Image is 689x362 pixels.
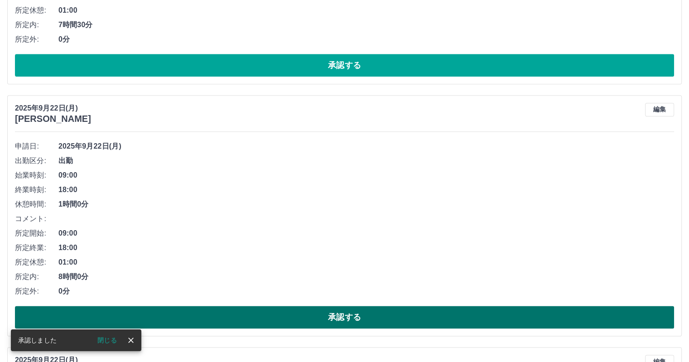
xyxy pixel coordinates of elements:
span: 01:00 [58,5,674,16]
span: 所定外: [15,286,58,297]
span: 01:00 [58,257,674,268]
button: 承認する [15,306,674,328]
span: 出勤 [58,155,674,166]
span: 休憩時間: [15,199,58,210]
span: 始業時刻: [15,170,58,181]
span: 7時間30分 [58,19,674,30]
h3: [PERSON_NAME] [15,114,91,124]
span: 所定内: [15,271,58,282]
span: 09:00 [58,228,674,239]
span: 所定終業: [15,242,58,253]
button: 承認する [15,54,674,77]
button: 編集 [645,103,674,116]
span: 申請日: [15,141,58,152]
p: 2025年9月22日(月) [15,103,91,114]
span: 8時間0分 [58,271,674,282]
span: 18:00 [58,242,674,253]
span: 所定内: [15,19,58,30]
div: 承認しました [18,332,57,348]
button: 閉じる [90,333,124,347]
span: 1時間0分 [58,199,674,210]
span: 所定休憩: [15,257,58,268]
span: 終業時刻: [15,184,58,195]
span: 出勤区分: [15,155,58,166]
span: コメント: [15,213,58,224]
span: 0分 [58,286,674,297]
span: 18:00 [58,184,674,195]
span: 09:00 [58,170,674,181]
button: close [124,333,138,347]
span: 2025年9月22日(月) [58,141,674,152]
span: 所定外: [15,34,58,45]
span: 0分 [58,34,674,45]
span: 所定開始: [15,228,58,239]
span: 所定休憩: [15,5,58,16]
